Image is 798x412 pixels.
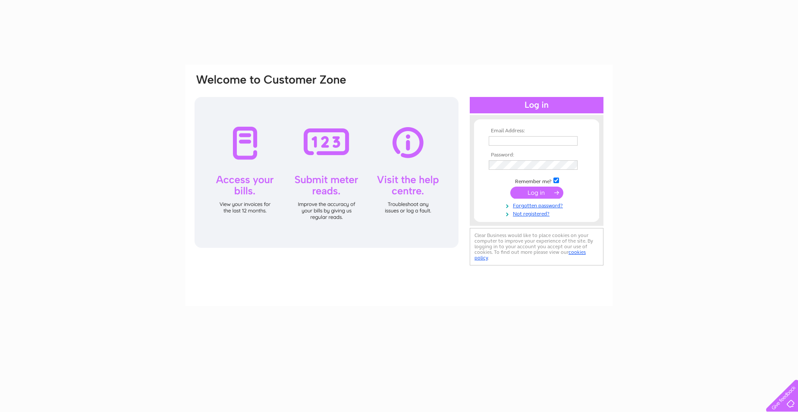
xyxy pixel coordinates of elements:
[487,176,587,185] td: Remember me?
[487,152,587,158] th: Password:
[470,228,603,265] div: Clear Business would like to place cookies on your computer to improve your experience of the sit...
[474,249,586,261] a: cookies policy
[510,187,563,199] input: Submit
[487,128,587,134] th: Email Address:
[489,201,587,209] a: Forgotten password?
[489,209,587,217] a: Not registered?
